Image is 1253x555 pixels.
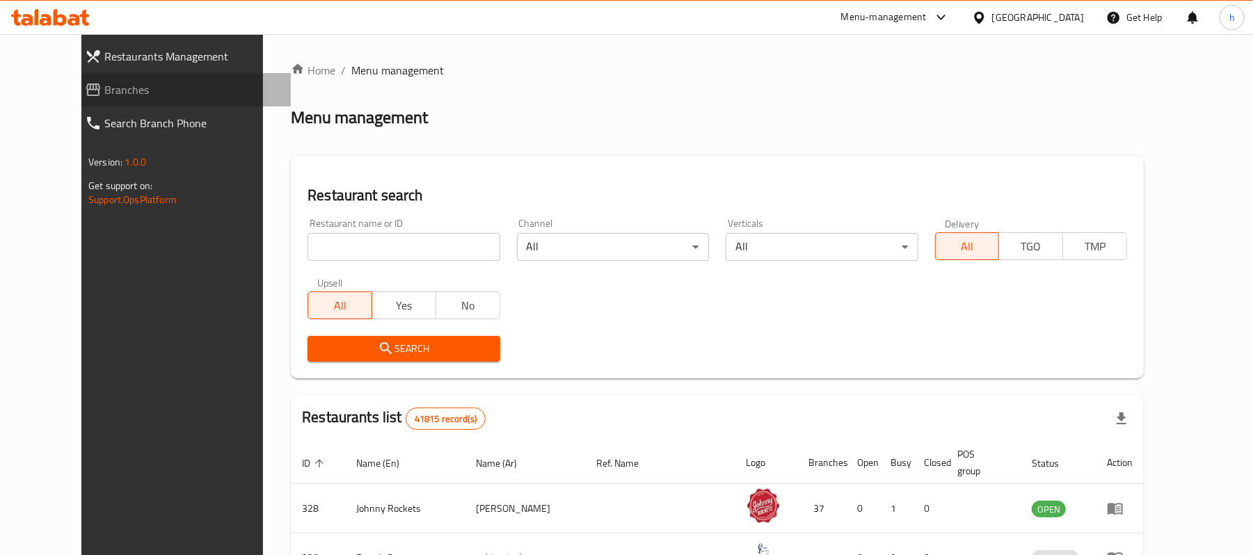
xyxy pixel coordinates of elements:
[308,336,500,362] button: Search
[913,442,946,484] th: Closed
[308,233,500,261] input: Search for restaurant name or ID..
[302,455,328,472] span: ID
[308,291,372,319] button: All
[351,62,444,79] span: Menu management
[797,442,846,484] th: Branches
[841,9,927,26] div: Menu-management
[1005,236,1058,257] span: TGO
[74,40,291,73] a: Restaurants Management
[998,232,1063,260] button: TGO
[308,185,1127,206] h2: Restaurant search
[517,233,709,261] div: All
[125,153,146,171] span: 1.0.0
[104,48,280,65] span: Restaurants Management
[314,296,367,316] span: All
[291,62,1144,79] nav: breadcrumb
[302,407,486,430] h2: Restaurants list
[356,455,417,472] span: Name (En)
[104,81,280,98] span: Branches
[476,455,535,472] span: Name (Ar)
[74,73,291,106] a: Branches
[913,484,946,533] td: 0
[957,446,1004,479] span: POS group
[945,218,980,228] label: Delivery
[879,442,913,484] th: Busy
[88,191,177,209] a: Support.OpsPlatform
[341,62,346,79] li: /
[319,340,488,357] span: Search
[941,236,994,257] span: All
[1107,500,1133,517] div: Menu
[345,484,465,533] td: Johnny Rockets
[372,291,436,319] button: Yes
[735,442,797,484] th: Logo
[846,484,879,533] td: 0
[597,455,657,472] span: Ref. Name
[1032,501,1066,517] span: OPEN
[442,296,495,316] span: No
[74,106,291,140] a: Search Branch Phone
[291,106,428,129] h2: Menu management
[726,233,918,261] div: All
[88,153,122,171] span: Version:
[1105,402,1138,435] div: Export file
[797,484,846,533] td: 37
[104,115,280,131] span: Search Branch Phone
[846,442,879,484] th: Open
[1069,236,1122,257] span: TMP
[935,232,1000,260] button: All
[879,484,913,533] td: 1
[406,412,485,426] span: 41815 record(s)
[291,484,345,533] td: 328
[291,62,335,79] a: Home
[317,277,343,287] label: Upsell
[1062,232,1127,260] button: TMP
[436,291,500,319] button: No
[406,408,486,430] div: Total records count
[465,484,586,533] td: [PERSON_NAME]
[1229,10,1235,25] span: h
[378,296,431,316] span: Yes
[88,177,152,195] span: Get support on:
[1032,455,1077,472] span: Status
[1096,442,1144,484] th: Action
[992,10,1084,25] div: [GEOGRAPHIC_DATA]
[746,488,781,523] img: Johnny Rockets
